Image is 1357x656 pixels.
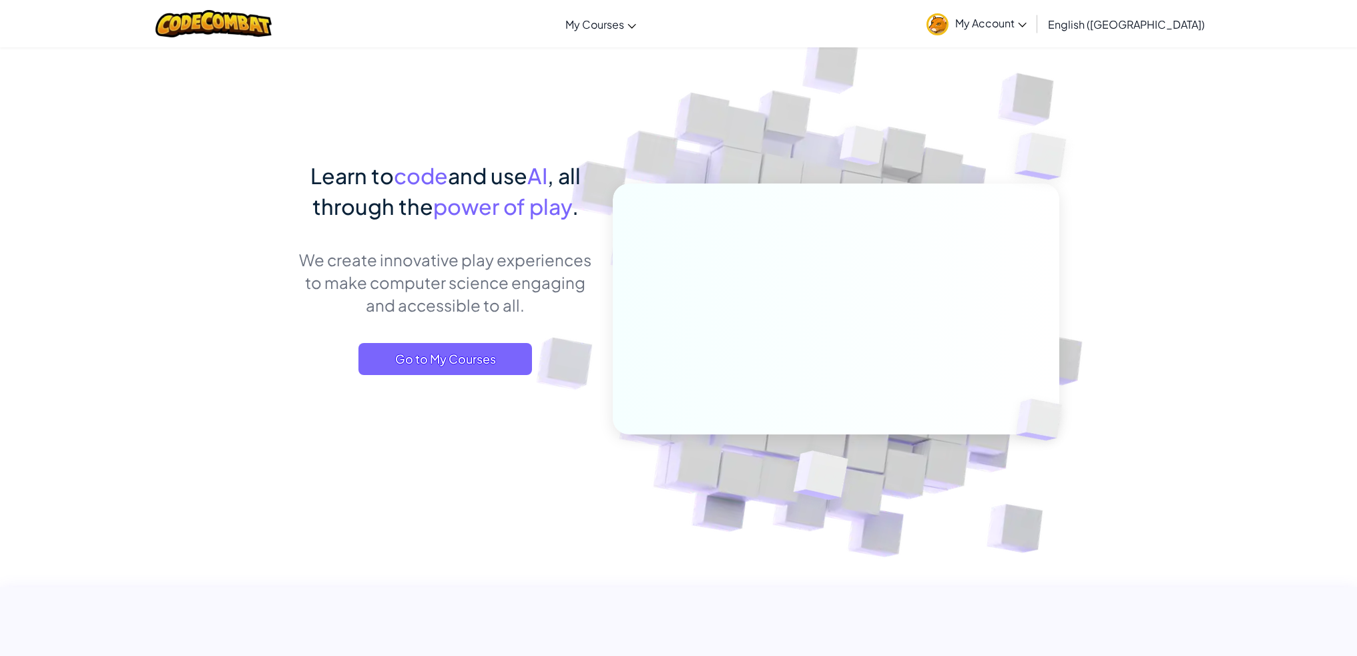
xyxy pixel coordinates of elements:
img: avatar [926,13,948,35]
img: Overlap cubes [814,99,910,199]
span: power of play [433,193,572,220]
span: Learn to [310,162,394,189]
span: and use [448,162,527,189]
span: AI [527,162,547,189]
span: . [572,193,579,220]
span: My Courses [565,17,624,31]
img: CodeCombat logo [156,10,272,37]
img: Overlap cubes [993,371,1093,468]
a: English ([GEOGRAPHIC_DATA]) [1041,6,1211,42]
span: My Account [955,16,1027,30]
a: Go to My Courses [358,343,532,375]
img: Overlap cubes [988,100,1103,213]
img: Overlap cubes [760,422,880,533]
span: English ([GEOGRAPHIC_DATA]) [1048,17,1205,31]
a: My Courses [559,6,643,42]
span: code [394,162,448,189]
a: My Account [920,3,1033,45]
p: We create innovative play experiences to make computer science engaging and accessible to all. [298,248,593,316]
